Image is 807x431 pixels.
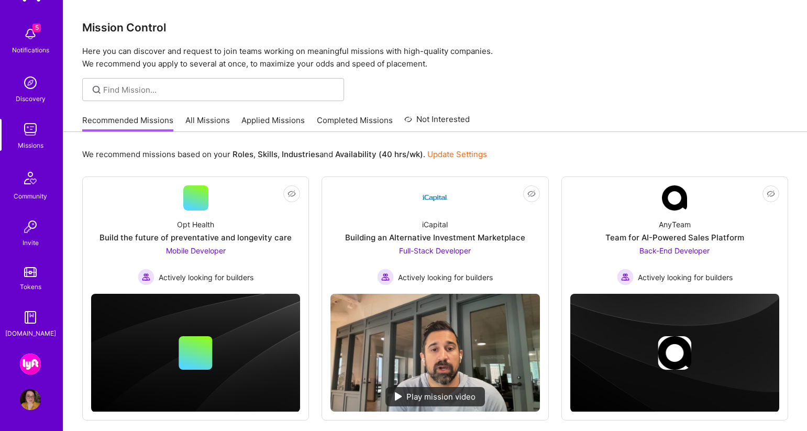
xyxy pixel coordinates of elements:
[317,115,393,132] a: Completed Missions
[330,294,539,412] img: No Mission
[91,84,103,96] i: icon SearchGrey
[639,246,710,255] span: Back-End Developer
[159,272,253,283] span: Actively looking for builders
[377,269,394,285] img: Actively looking for builders
[20,353,41,374] img: Lyft : Lyft Rider
[20,281,41,292] div: Tokens
[422,219,448,230] div: iCapital
[82,21,788,34] h3: Mission Control
[662,185,687,211] img: Company Logo
[282,149,319,159] b: Industries
[638,272,733,283] span: Actively looking for builders
[288,190,296,198] i: icon EyeClosed
[617,269,634,285] img: Actively looking for builders
[345,232,525,243] div: Building an Alternative Investment Marketplace
[658,336,691,370] img: Company logo
[570,294,779,412] img: cover
[18,165,43,191] img: Community
[233,149,253,159] b: Roles
[91,185,300,285] a: Opt HealthBuild the future of preventative and longevity careMobile Developer Actively looking fo...
[14,191,47,202] div: Community
[5,328,56,339] div: [DOMAIN_NAME]
[427,149,487,159] a: Update Settings
[185,115,230,132] a: All Missions
[385,387,485,406] div: Play mission video
[166,246,226,255] span: Mobile Developer
[241,115,305,132] a: Applied Missions
[404,113,470,132] a: Not Interested
[395,392,402,401] img: play
[91,294,300,412] img: cover
[527,190,536,198] i: icon EyeClosed
[17,389,43,410] a: User Avatar
[12,45,49,56] div: Notifications
[570,185,779,285] a: Company LogoAnyTeamTeam for AI-Powered Sales PlatformBack-End Developer Actively looking for buil...
[258,149,278,159] b: Skills
[20,119,41,140] img: teamwork
[20,24,41,45] img: bell
[659,219,691,230] div: AnyTeam
[20,307,41,328] img: guide book
[330,185,539,285] a: Company LogoiCapitalBuilding an Alternative Investment MarketplaceFull-Stack Developer Actively l...
[100,232,292,243] div: Build the future of preventative and longevity care
[398,272,493,283] span: Actively looking for builders
[23,237,39,248] div: Invite
[767,190,775,198] i: icon EyeClosed
[103,84,336,95] input: Find Mission...
[177,219,214,230] div: Opt Health
[17,353,43,374] a: Lyft : Lyft Rider
[605,232,744,243] div: Team for AI-Powered Sales Platform
[82,45,788,70] p: Here you can discover and request to join teams working on meaningful missions with high-quality ...
[335,149,423,159] b: Availability (40 hrs/wk)
[82,115,173,132] a: Recommended Missions
[20,72,41,93] img: discovery
[32,24,41,32] span: 5
[24,267,37,277] img: tokens
[16,93,46,104] div: Discovery
[399,246,471,255] span: Full-Stack Developer
[423,185,448,211] img: Company Logo
[82,149,487,160] p: We recommend missions based on your , , and .
[138,269,154,285] img: Actively looking for builders
[18,140,43,151] div: Missions
[20,216,41,237] img: Invite
[20,389,41,410] img: User Avatar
